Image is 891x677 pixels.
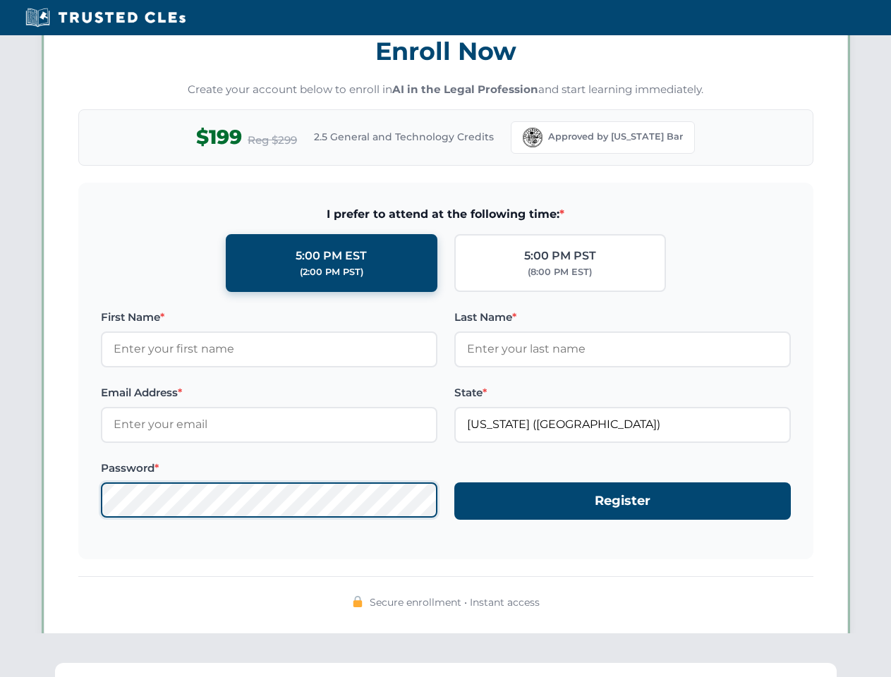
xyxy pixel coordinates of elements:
[314,129,494,145] span: 2.5 General and Technology Credits
[524,247,596,265] div: 5:00 PM PST
[370,594,540,610] span: Secure enrollment • Instant access
[101,460,437,477] label: Password
[101,407,437,442] input: Enter your email
[523,128,543,147] img: Florida Bar
[101,331,437,367] input: Enter your first name
[454,384,791,401] label: State
[101,205,791,224] span: I prefer to attend at the following time:
[21,7,190,28] img: Trusted CLEs
[392,83,538,96] strong: AI in the Legal Profession
[101,384,437,401] label: Email Address
[454,407,791,442] input: Florida (FL)
[548,130,683,144] span: Approved by [US_STATE] Bar
[78,29,813,73] h3: Enroll Now
[300,265,363,279] div: (2:00 PM PST)
[454,331,791,367] input: Enter your last name
[296,247,367,265] div: 5:00 PM EST
[248,132,297,149] span: Reg $299
[454,309,791,326] label: Last Name
[78,82,813,98] p: Create your account below to enroll in and start learning immediately.
[101,309,437,326] label: First Name
[196,121,242,153] span: $199
[352,596,363,607] img: 🔒
[528,265,592,279] div: (8:00 PM EST)
[454,482,791,520] button: Register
